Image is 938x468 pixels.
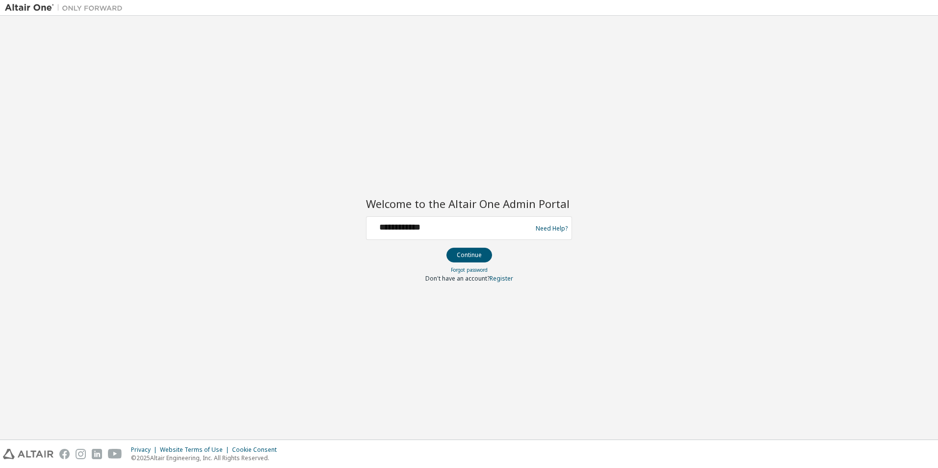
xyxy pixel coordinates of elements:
[451,266,488,273] a: Forgot password
[5,3,128,13] img: Altair One
[131,446,160,454] div: Privacy
[3,449,53,459] img: altair_logo.svg
[108,449,122,459] img: youtube.svg
[131,454,283,462] p: © 2025 Altair Engineering, Inc. All Rights Reserved.
[490,274,513,283] a: Register
[536,228,568,229] a: Need Help?
[425,274,490,283] span: Don't have an account?
[160,446,232,454] div: Website Terms of Use
[366,197,572,210] h2: Welcome to the Altair One Admin Portal
[446,248,492,262] button: Continue
[59,449,70,459] img: facebook.svg
[92,449,102,459] img: linkedin.svg
[232,446,283,454] div: Cookie Consent
[76,449,86,459] img: instagram.svg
